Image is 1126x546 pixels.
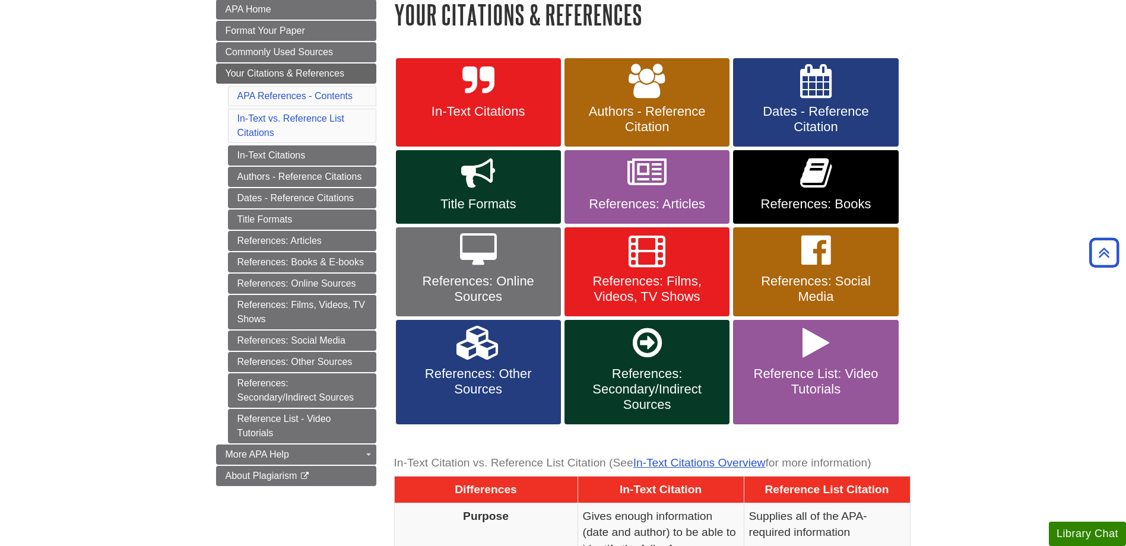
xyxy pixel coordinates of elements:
a: Reference List: Video Tutorials [733,320,898,424]
span: APA Home [226,4,271,14]
span: About Plagiarism [226,471,297,481]
a: Dates - Reference Citations [228,188,376,208]
a: References: Other Sources [228,352,376,372]
span: More APA Help [226,449,289,459]
span: Differences [455,483,517,496]
a: About Plagiarism [216,466,376,486]
a: References: Social Media [733,227,898,316]
span: Authors - Reference Citation [573,104,721,135]
a: In-Text Citations [396,58,561,147]
span: References: Social Media [742,274,889,304]
span: References: Other Sources [405,366,552,397]
a: Title Formats [396,150,561,224]
span: Your Citations & References [226,68,344,78]
a: Reference List - Video Tutorials [228,409,376,443]
a: Title Formats [228,209,376,230]
p: Purpose [399,508,573,524]
span: Reference List: Video Tutorials [742,366,889,397]
span: References: Online Sources [405,274,552,304]
span: Commonly Used Sources [226,47,333,57]
a: References: Articles [228,231,376,251]
span: In-Text Citations [405,104,552,119]
a: References: Secondary/Indirect Sources [564,320,729,424]
a: Your Citations & References [216,64,376,84]
a: Authors - Reference Citations [228,167,376,187]
span: References: Articles [573,196,721,212]
span: Dates - Reference Citation [742,104,889,135]
a: References: Films, Videos, TV Shows [228,295,376,329]
span: Format Your Paper [226,26,305,36]
a: Back to Top [1085,245,1123,261]
a: References: Books & E-books [228,252,376,272]
span: Title Formats [405,196,552,212]
a: References: Films, Videos, TV Shows [564,227,729,316]
span: Reference List Citation [765,483,889,496]
button: Library Chat [1049,522,1126,546]
a: In-Text Citations Overview [633,456,766,469]
i: This link opens in a new window [300,472,310,480]
a: Authors - Reference Citation [564,58,729,147]
a: In-Text Citations [228,145,376,166]
a: References: Online Sources [228,274,376,294]
a: Dates - Reference Citation [733,58,898,147]
span: References: Secondary/Indirect Sources [573,366,721,412]
a: In-Text vs. Reference List Citations [237,113,345,138]
a: References: Articles [564,150,729,224]
a: Format Your Paper [216,21,376,41]
a: References: Online Sources [396,227,561,316]
a: References: Social Media [228,331,376,351]
span: In-Text Citation [620,483,702,496]
span: References: Books [742,196,889,212]
a: References: Secondary/Indirect Sources [228,373,376,408]
a: References: Other Sources [396,320,561,424]
caption: In-Text Citation vs. Reference List Citation (See for more information) [394,450,911,477]
a: Commonly Used Sources [216,42,376,62]
span: References: Films, Videos, TV Shows [573,274,721,304]
a: References: Books [733,150,898,224]
a: More APA Help [216,445,376,465]
a: APA References - Contents [237,91,353,101]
